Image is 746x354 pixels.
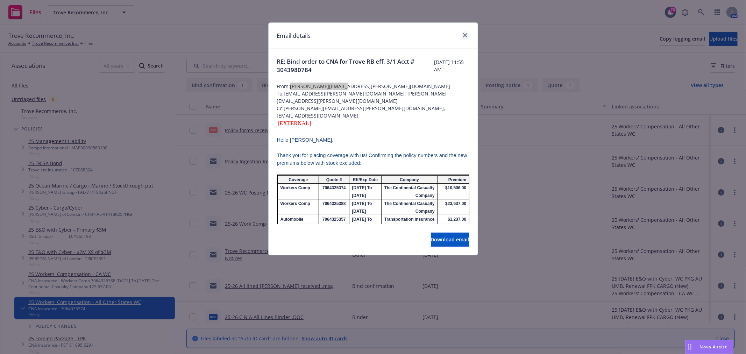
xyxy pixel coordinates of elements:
[322,185,346,190] span: 7064325374
[445,185,466,190] span: $10,506.00
[352,201,372,214] span: [DATE] To [DATE]
[431,233,469,247] button: Download email
[352,185,372,198] span: [DATE] To [DATE]
[352,217,372,229] span: [DATE] To [DATE]
[277,90,469,105] span: To: [EMAIL_ADDRESS][PERSON_NAME][DOMAIN_NAME], [PERSON_NAME][EMAIL_ADDRESS][PERSON_NAME][DOMAIN_N...
[384,201,435,214] span: The Continental Casualty Company
[384,217,435,229] span: Transportation Insurance Company
[277,57,434,74] span: RE: Bind order to CNA for Trove RB eff. 3/1 Acct # 3043980784
[700,344,727,350] span: Nova Assist
[400,177,419,182] span: Company
[326,177,342,182] span: Quote #
[277,83,469,90] span: From: [PERSON_NAME][EMAIL_ADDRESS][PERSON_NAME][DOMAIN_NAME]
[431,236,469,243] span: Download email
[685,340,733,354] button: Nova Assist
[448,177,466,182] span: Premium
[384,185,435,198] span: The Continental Casualty Company
[280,185,310,190] span: Workers Comp
[448,217,466,222] span: $1,237.00
[461,31,469,40] a: close
[445,201,466,206] span: $23,637.00
[280,217,304,222] span: Automobile
[277,119,469,128] div: [EXTERNAL]
[289,177,308,182] span: Coverage
[322,217,346,222] span: 7064325357
[322,201,346,206] span: 7064325388
[277,105,469,119] span: Cc: [PERSON_NAME][EMAIL_ADDRESS][PERSON_NAME][DOMAIN_NAME], [EMAIL_ADDRESS][DOMAIN_NAME]
[280,201,310,206] span: Workers Comp
[353,177,378,182] span: Eff/Exp Date
[277,137,467,166] span: Hello [PERSON_NAME], Thank you for placing coverage with us! Confirming the policy numbers and th...
[434,58,469,73] span: [DATE] 11:55 AM
[685,340,694,354] div: Drag to move
[277,31,311,40] h1: Email details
